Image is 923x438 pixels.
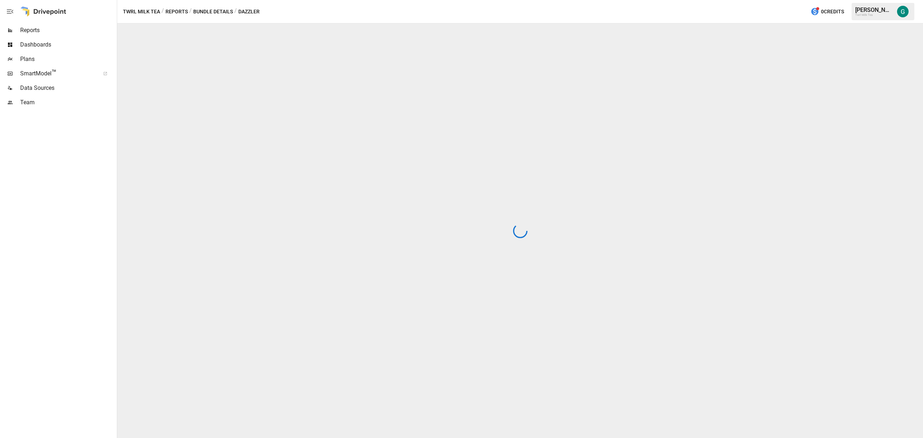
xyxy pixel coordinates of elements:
button: Bundle Details [193,7,233,16]
div: [PERSON_NAME] [855,6,893,13]
div: / [234,7,237,16]
span: Data Sources [20,84,115,92]
div: / [189,7,192,16]
button: Gordon Hagedorn [893,1,913,22]
div: Twrl Milk Tea [855,13,893,17]
button: Reports [165,7,188,16]
span: Team [20,98,115,107]
button: 0Credits [808,5,847,18]
span: SmartModel [20,69,95,78]
span: 0 Credits [821,7,844,16]
button: Twrl Milk Tea [123,7,160,16]
span: Dashboards [20,40,115,49]
img: Gordon Hagedorn [897,6,909,17]
span: Reports [20,26,115,35]
span: Plans [20,55,115,63]
span: ™ [52,68,57,77]
div: / [162,7,164,16]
